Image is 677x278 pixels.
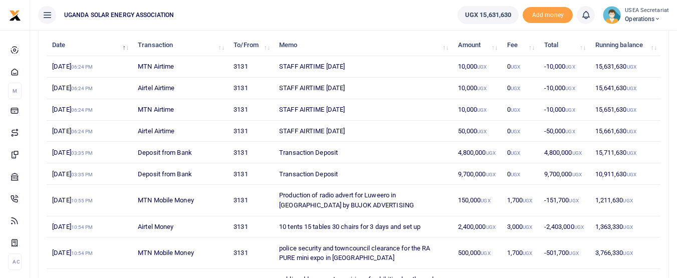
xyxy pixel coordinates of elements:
[501,185,538,216] td: 1,700
[589,163,660,185] td: 10,911,630
[569,198,578,203] small: UGX
[132,78,228,99] td: Airtel Airtime
[538,185,589,216] td: -151,700
[501,216,538,238] td: 3,000
[538,121,589,142] td: -50,000
[523,7,573,24] span: Add money
[501,78,538,99] td: 0
[71,86,93,91] small: 06:24 PM
[627,107,636,113] small: UGX
[565,129,575,134] small: UGX
[71,129,93,134] small: 06:24 PM
[452,35,501,56] th: Amount: activate to sort column ascending
[627,172,636,177] small: UGX
[625,7,669,15] small: USEA Secretariat
[274,35,453,56] th: Memo: activate to sort column ascending
[228,121,274,142] td: 3131
[228,163,274,185] td: 3131
[589,185,660,216] td: 1,211,630
[228,35,274,56] th: To/From: activate to sort column ascending
[228,216,274,238] td: 3131
[465,10,511,20] span: UGX 15,631,630
[572,150,582,156] small: UGX
[589,56,660,78] td: 15,631,630
[538,237,589,268] td: -501,700
[228,237,274,268] td: 3131
[452,216,501,238] td: 2,400,000
[274,99,453,121] td: STAFF AIRTIME [DATE]
[71,172,93,177] small: 03:35 PM
[71,64,93,70] small: 06:24 PM
[452,185,501,216] td: 150,000
[132,99,228,121] td: MTN Airtime
[47,35,132,56] th: Date: activate to sort column descending
[623,224,632,230] small: UGX
[274,56,453,78] td: STAFF AIRTIME [DATE]
[71,250,93,256] small: 10:54 PM
[501,56,538,78] td: 0
[523,11,573,18] a: Add money
[274,237,453,268] td: police security and towncouncil clearance for the RA PURE mini expo in [GEOGRAPHIC_DATA]
[565,107,575,113] small: UGX
[274,163,453,185] td: Transaction Deposit
[511,107,520,113] small: UGX
[523,224,532,230] small: UGX
[452,237,501,268] td: 500,000
[47,216,132,238] td: [DATE]
[71,107,93,113] small: 06:24 PM
[132,163,228,185] td: Deposit from Bank
[511,86,520,91] small: UGX
[538,99,589,121] td: -10,000
[511,64,520,70] small: UGX
[589,216,660,238] td: 1,363,330
[523,250,532,256] small: UGX
[132,142,228,163] td: Deposit from Bank
[47,56,132,78] td: [DATE]
[627,129,636,134] small: UGX
[452,99,501,121] td: 10,000
[477,86,487,91] small: UGX
[132,35,228,56] th: Transaction: activate to sort column ascending
[501,163,538,185] td: 0
[623,198,632,203] small: UGX
[47,78,132,99] td: [DATE]
[452,163,501,185] td: 9,700,000
[47,237,132,268] td: [DATE]
[538,56,589,78] td: -10,000
[501,142,538,163] td: 0
[477,129,487,134] small: UGX
[228,99,274,121] td: 3131
[47,99,132,121] td: [DATE]
[589,35,660,56] th: Running balance: activate to sort column ascending
[274,216,453,238] td: 10 tents 15 tables 30 chairs for 3 days and set up
[569,250,578,256] small: UGX
[603,6,621,24] img: profile-user
[71,198,93,203] small: 10:55 PM
[538,216,589,238] td: -2,403,000
[523,198,532,203] small: UGX
[501,237,538,268] td: 1,700
[625,15,669,24] span: Operations
[481,198,490,203] small: UGX
[228,185,274,216] td: 3131
[452,56,501,78] td: 10,000
[589,237,660,268] td: 3,766,330
[501,99,538,121] td: 0
[71,224,93,230] small: 10:54 PM
[274,185,453,216] td: Production of radio advert for Luweero in [GEOGRAPHIC_DATA] by BUJOK ADVERTISING
[501,35,538,56] th: Fee: activate to sort column ascending
[228,56,274,78] td: 3131
[538,163,589,185] td: 9,700,000
[274,121,453,142] td: STAFF AIRTIME [DATE]
[565,64,575,70] small: UGX
[452,78,501,99] td: 10,000
[589,142,660,163] td: 15,711,630
[572,172,582,177] small: UGX
[228,142,274,163] td: 3131
[9,10,21,22] img: logo-small
[60,11,178,20] span: UGANDA SOLAR ENERGY ASSOCIATION
[565,86,575,91] small: UGX
[511,172,520,177] small: UGX
[481,250,490,256] small: UGX
[71,150,93,156] small: 03:35 PM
